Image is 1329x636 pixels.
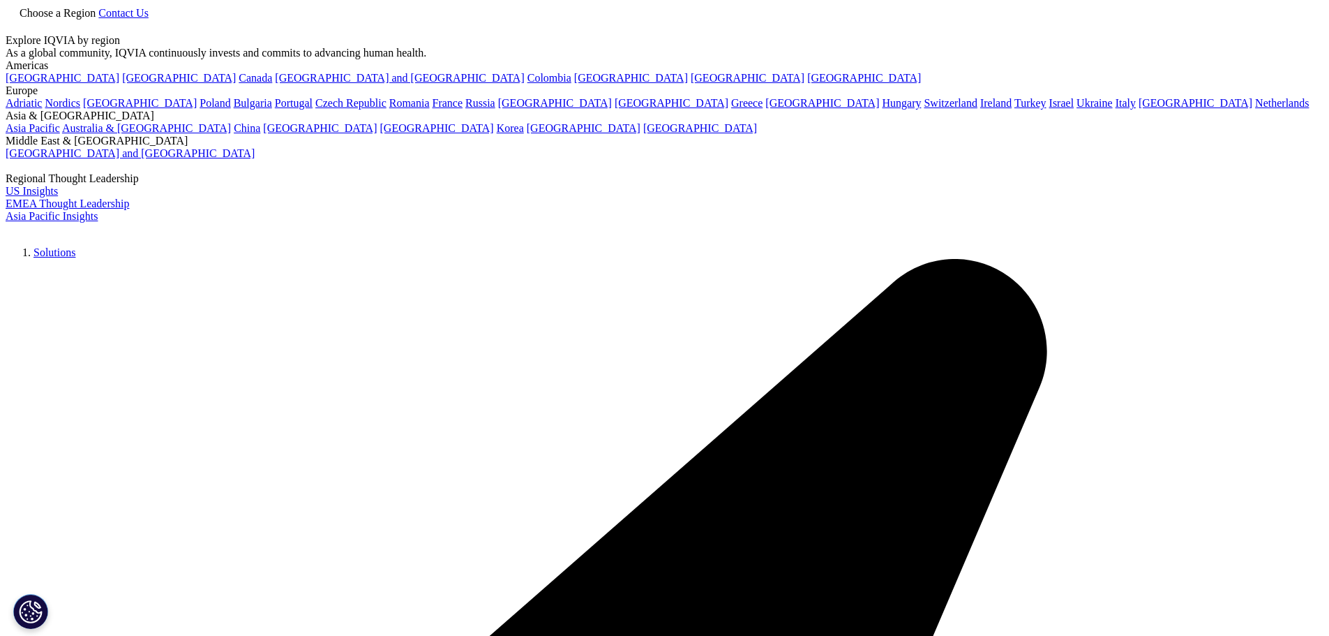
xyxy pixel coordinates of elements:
a: Israel [1049,97,1074,109]
a: [GEOGRAPHIC_DATA] [1139,97,1252,109]
span: Choose a Region [20,7,96,19]
a: Adriatic [6,97,42,109]
a: Netherlands [1255,97,1309,109]
a: [GEOGRAPHIC_DATA] [527,122,640,134]
div: As a global community, IQVIA continuously invests and commits to advancing human health. [6,47,1323,59]
a: [GEOGRAPHIC_DATA] and [GEOGRAPHIC_DATA] [275,72,524,84]
div: Regional Thought Leadership [6,172,1323,185]
a: Poland [200,97,230,109]
a: Ireland [980,97,1012,109]
a: [GEOGRAPHIC_DATA] [263,122,377,134]
a: Australia & [GEOGRAPHIC_DATA] [62,122,231,134]
a: [GEOGRAPHIC_DATA] [498,97,612,109]
a: [GEOGRAPHIC_DATA] [765,97,879,109]
a: Asia Pacific [6,122,60,134]
a: Czech Republic [315,97,386,109]
a: [GEOGRAPHIC_DATA] [574,72,688,84]
div: Middle East & [GEOGRAPHIC_DATA] [6,135,1323,147]
a: Turkey [1014,97,1046,109]
div: Americas [6,59,1323,72]
a: [GEOGRAPHIC_DATA] [691,72,804,84]
a: Bulgaria [234,97,272,109]
a: Canada [239,72,272,84]
a: [GEOGRAPHIC_DATA] [380,122,494,134]
a: EMEA Thought Leadership [6,198,129,209]
a: Hungary [882,97,921,109]
a: Russia [465,97,495,109]
button: Cookies Settings [13,594,48,629]
div: Europe [6,84,1323,97]
a: Italy [1116,97,1136,109]
a: [GEOGRAPHIC_DATA] and [GEOGRAPHIC_DATA] [6,147,255,159]
a: Asia Pacific Insights [6,210,98,222]
a: [GEOGRAPHIC_DATA] [615,97,728,109]
div: Asia & [GEOGRAPHIC_DATA] [6,110,1323,122]
a: Romania [389,97,430,109]
a: Contact Us [98,7,149,19]
a: Solutions [33,246,75,258]
a: [GEOGRAPHIC_DATA] [83,97,197,109]
a: Korea [497,122,524,134]
a: Colombia [527,72,571,84]
a: US Insights [6,185,58,197]
a: Switzerland [924,97,977,109]
a: France [433,97,463,109]
a: [GEOGRAPHIC_DATA] [122,72,236,84]
div: Explore IQVIA by region [6,34,1323,47]
a: Greece [731,97,763,109]
a: Nordics [45,97,80,109]
a: [GEOGRAPHIC_DATA] [643,122,757,134]
a: China [234,122,260,134]
a: [GEOGRAPHIC_DATA] [807,72,921,84]
a: Portugal [275,97,313,109]
a: Ukraine [1076,97,1113,109]
a: [GEOGRAPHIC_DATA] [6,72,119,84]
